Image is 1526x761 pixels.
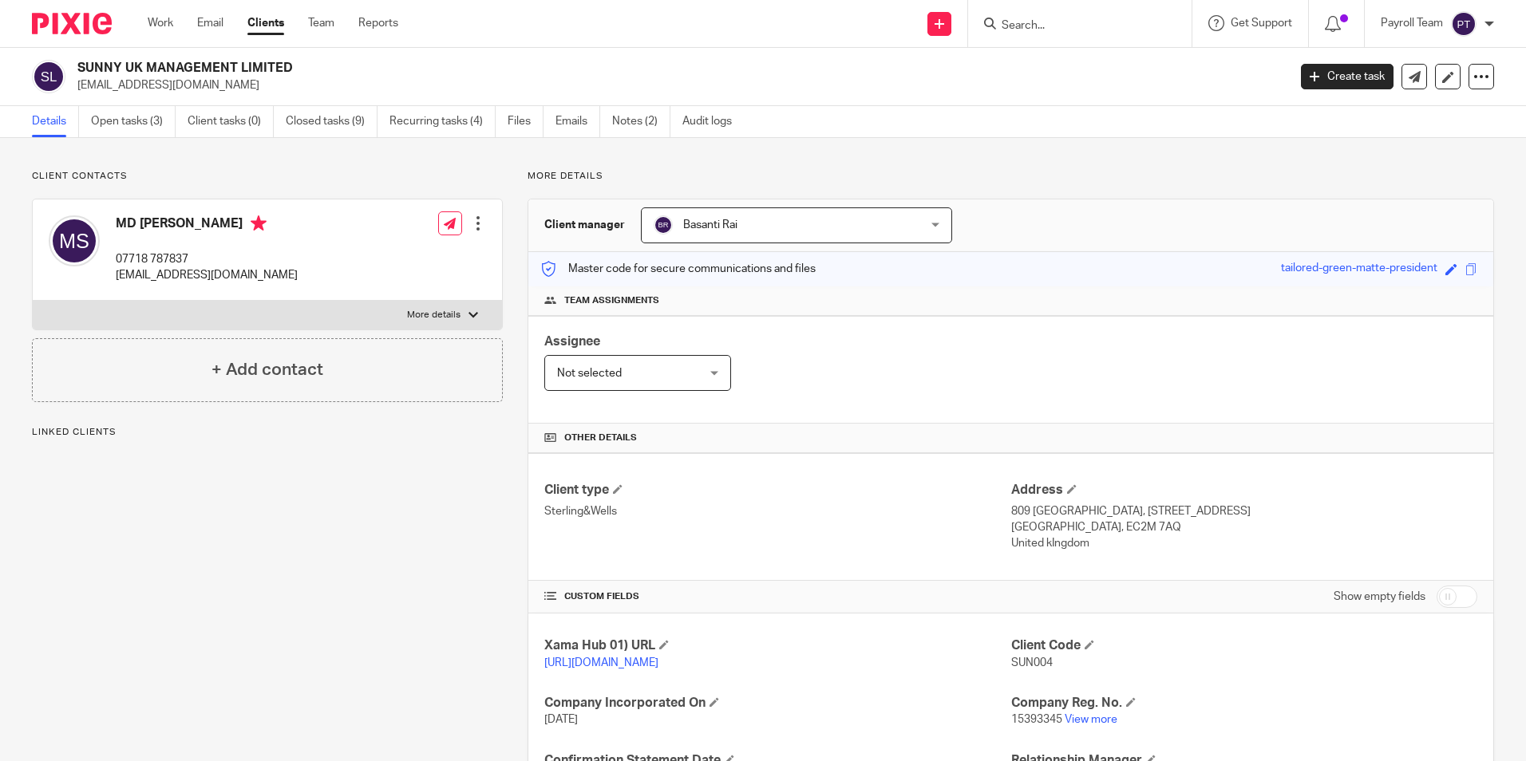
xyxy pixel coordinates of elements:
[540,261,816,277] p: Master code for secure communications and files
[654,215,673,235] img: svg%3E
[32,60,65,93] img: svg%3E
[508,106,544,137] a: Files
[682,106,744,137] a: Audit logs
[1231,18,1292,29] span: Get Support
[116,267,298,283] p: [EMAIL_ADDRESS][DOMAIN_NAME]
[358,15,398,31] a: Reports
[1281,260,1437,278] div: tailored-green-matte-president
[286,106,378,137] a: Closed tasks (9)
[1011,535,1477,551] p: United kIngdom
[407,309,461,321] p: More details
[32,170,503,183] p: Client contacts
[389,106,496,137] a: Recurring tasks (4)
[1451,11,1477,37] img: svg%3E
[77,60,1037,77] h2: SUNNY UK MANAGEMENT LIMITED
[612,106,670,137] a: Notes (2)
[91,106,176,137] a: Open tasks (3)
[1011,695,1477,712] h4: Company Reg. No.
[1065,714,1117,725] a: View more
[116,251,298,267] p: 07718 787837
[308,15,334,31] a: Team
[212,357,323,382] h4: + Add contact
[188,106,274,137] a: Client tasks (0)
[1301,64,1394,89] a: Create task
[197,15,223,31] a: Email
[564,432,637,444] span: Other details
[528,170,1494,183] p: More details
[1381,15,1443,31] p: Payroll Team
[49,215,100,266] img: svg%3E
[1011,657,1053,668] span: SUN004
[557,368,622,379] span: Not selected
[544,335,600,348] span: Assignee
[544,217,625,233] h3: Client manager
[116,215,298,235] h4: MD [PERSON_NAME]
[1011,714,1062,725] span: 15393345
[555,106,600,137] a: Emails
[1011,637,1477,654] h4: Client Code
[1000,19,1144,34] input: Search
[683,219,737,231] span: Basanti Rai
[32,106,79,137] a: Details
[247,15,284,31] a: Clients
[1011,503,1477,519] p: 809 [GEOGRAPHIC_DATA], [STREET_ADDRESS]
[1334,589,1425,605] label: Show empty fields
[544,482,1010,499] h4: Client type
[544,657,658,668] a: [URL][DOMAIN_NAME]
[32,13,112,34] img: Pixie
[544,695,1010,712] h4: Company Incorporated On
[544,714,578,725] span: [DATE]
[251,215,267,231] i: Primary
[544,637,1010,654] h4: Xama Hub 01) URL
[1011,482,1477,499] h4: Address
[1011,519,1477,535] p: [GEOGRAPHIC_DATA], EC2M 7AQ
[148,15,173,31] a: Work
[544,590,1010,603] h4: CUSTOM FIELDS
[32,426,503,439] p: Linked clients
[77,77,1277,93] p: [EMAIL_ADDRESS][DOMAIN_NAME]
[564,294,659,307] span: Team assignments
[544,503,1010,519] p: Sterling&Wells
